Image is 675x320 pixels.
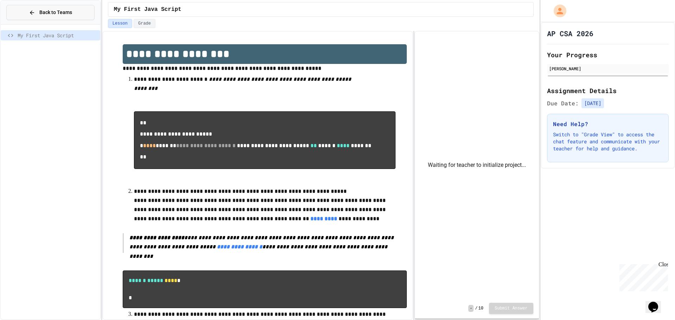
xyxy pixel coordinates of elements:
button: Grade [134,19,155,28]
h1: AP CSA 2026 [547,28,593,38]
span: [DATE] [581,98,604,108]
span: 10 [478,306,483,311]
button: Back to Teams [6,5,95,20]
span: / [475,306,477,311]
div: [PERSON_NAME] [549,65,667,72]
span: Due Date: [547,99,579,107]
iframe: chat widget [617,261,668,291]
iframe: chat widget [645,292,668,313]
h3: Need Help? [553,120,663,128]
div: My Account [546,3,568,19]
span: - [468,305,474,312]
p: Switch to "Grade View" to access the chat feature and communicate with your teacher for help and ... [553,131,663,152]
button: Lesson [108,19,132,28]
span: My First Java Script [18,32,97,39]
h2: Assignment Details [547,86,669,96]
h2: Your Progress [547,50,669,60]
div: Waiting for teacher to initialize project... [415,31,539,299]
button: Submit Answer [489,303,533,314]
span: Back to Teams [39,9,72,16]
div: Chat with us now!Close [3,3,49,45]
span: My First Java Script [114,5,181,14]
span: Submit Answer [495,306,528,311]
